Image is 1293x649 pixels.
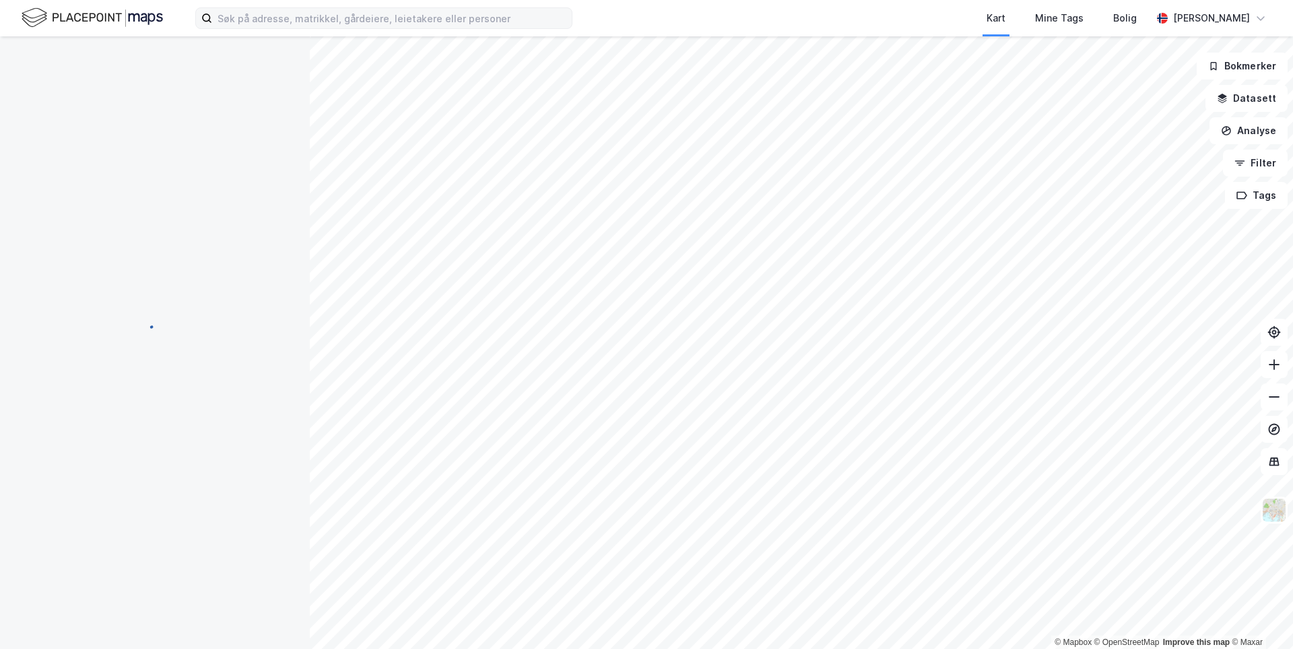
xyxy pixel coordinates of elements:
button: Tags [1225,182,1288,209]
img: spinner.a6d8c91a73a9ac5275cf975e30b51cfb.svg [144,324,166,346]
div: [PERSON_NAME] [1173,10,1250,26]
img: Z [1261,497,1287,523]
button: Filter [1223,150,1288,177]
a: OpenStreetMap [1094,638,1160,647]
a: Mapbox [1055,638,1092,647]
div: Kart [987,10,1005,26]
div: Bolig [1113,10,1137,26]
button: Analyse [1209,117,1288,144]
input: Søk på adresse, matrikkel, gårdeiere, leietakere eller personer [212,8,572,28]
iframe: Chat Widget [1226,584,1293,649]
div: Kontrollprogram for chat [1226,584,1293,649]
img: logo.f888ab2527a4732fd821a326f86c7f29.svg [22,6,163,30]
button: Datasett [1205,85,1288,112]
div: Mine Tags [1035,10,1084,26]
a: Improve this map [1163,638,1230,647]
button: Bokmerker [1197,53,1288,80]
